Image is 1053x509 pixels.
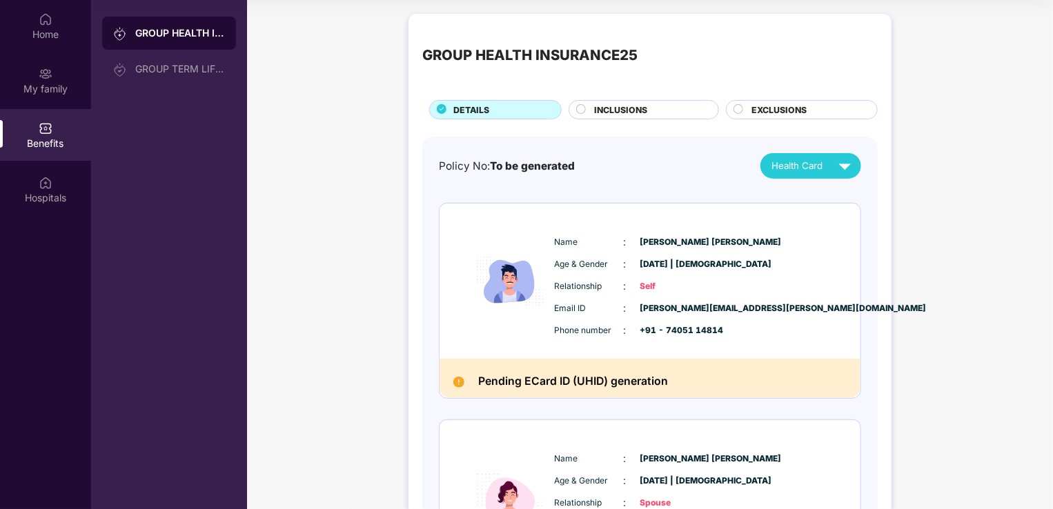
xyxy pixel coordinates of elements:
[135,63,225,74] div: GROUP TERM LIFE INSURANCE
[624,451,627,466] span: :
[751,103,807,117] span: EXCLUSIONS
[771,159,823,173] span: Health Card
[453,103,489,117] span: DETAILS
[640,324,709,337] span: +91 - 74051 14814
[555,258,624,271] span: Age & Gender
[39,67,52,81] img: svg+xml;base64,PHN2ZyB3aWR0aD0iMjAiIGhlaWdodD0iMjAiIHZpZXdCb3g9IjAgMCAyMCAyMCIgZmlsbD0ibm9uZSIgeG...
[555,452,624,466] span: Name
[39,12,52,26] img: svg+xml;base64,PHN2ZyBpZD0iSG9tZSIgeG1sbnM9Imh0dHA6Ly93d3cudzMub3JnLzIwMDAvc3ZnIiB3aWR0aD0iMjAiIG...
[555,236,624,249] span: Name
[555,324,624,337] span: Phone number
[469,221,551,343] img: icon
[113,63,127,77] img: svg+xml;base64,PHN2ZyB3aWR0aD0iMjAiIGhlaWdodD0iMjAiIHZpZXdCb3g9IjAgMCAyMCAyMCIgZmlsbD0ibm9uZSIgeG...
[39,121,52,135] img: svg+xml;base64,PHN2ZyBpZD0iQmVuZWZpdHMiIHhtbG5zPSJodHRwOi8vd3d3LnczLm9yZy8yMDAwL3N2ZyIgd2lkdGg9Ij...
[640,452,709,466] span: [PERSON_NAME] [PERSON_NAME]
[640,236,709,249] span: [PERSON_NAME] [PERSON_NAME]
[624,279,627,294] span: :
[422,44,638,66] div: GROUP HEALTH INSURANCE25
[490,159,575,172] span: To be generated
[453,377,464,388] img: Pending
[640,258,709,271] span: [DATE] | [DEMOGRAPHIC_DATA]
[39,176,52,190] img: svg+xml;base64,PHN2ZyBpZD0iSG9zcGl0YWxzIiB4bWxucz0iaHR0cDovL3d3dy53My5vcmcvMjAwMC9zdmciIHdpZHRoPS...
[439,158,575,174] div: Policy No:
[833,154,857,178] img: svg+xml;base64,PHN2ZyB4bWxucz0iaHR0cDovL3d3dy53My5vcmcvMjAwMC9zdmciIHZpZXdCb3g9IjAgMCAyNCAyNCIgd2...
[760,153,861,179] button: Health Card
[555,280,624,293] span: Relationship
[624,257,627,272] span: :
[595,103,648,117] span: INCLUSIONS
[624,473,627,488] span: :
[640,280,709,293] span: Self
[624,301,627,316] span: :
[555,302,624,315] span: Email ID
[555,475,624,488] span: Age & Gender
[640,475,709,488] span: [DATE] | [DEMOGRAPHIC_DATA]
[135,26,225,40] div: GROUP HEALTH INSURANCE25
[624,234,627,250] span: :
[113,27,127,41] img: svg+xml;base64,PHN2ZyB3aWR0aD0iMjAiIGhlaWdodD0iMjAiIHZpZXdCb3g9IjAgMCAyMCAyMCIgZmlsbD0ibm9uZSIgeG...
[624,323,627,338] span: :
[640,302,709,315] span: [PERSON_NAME][EMAIL_ADDRESS][PERSON_NAME][DOMAIN_NAME]
[478,372,668,391] h2: Pending ECard ID (UHID) generation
